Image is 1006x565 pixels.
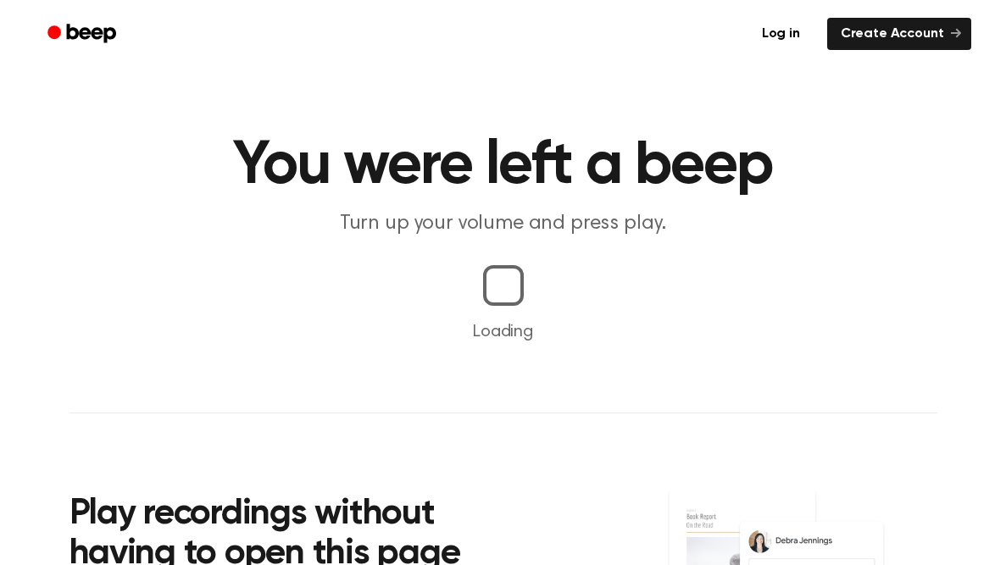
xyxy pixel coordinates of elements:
[827,18,971,50] a: Create Account
[178,210,829,238] p: Turn up your volume and press play.
[745,14,817,53] a: Log in
[20,319,986,345] p: Loading
[69,136,937,197] h1: You were left a beep
[36,18,131,51] a: Beep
